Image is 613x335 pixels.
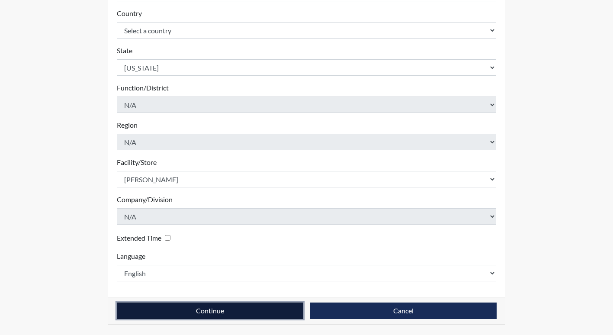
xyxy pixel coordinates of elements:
label: Extended Time [117,233,161,243]
div: Checking this box will provide the interviewee with an accomodation of extra time to answer each ... [117,232,174,244]
button: Continue [117,303,303,319]
label: Country [117,8,142,19]
label: Company/Division [117,194,173,205]
label: Function/District [117,83,169,93]
label: Language [117,251,145,261]
label: State [117,45,132,56]
label: Region [117,120,138,130]
label: Facility/Store [117,157,157,167]
button: Cancel [310,303,497,319]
